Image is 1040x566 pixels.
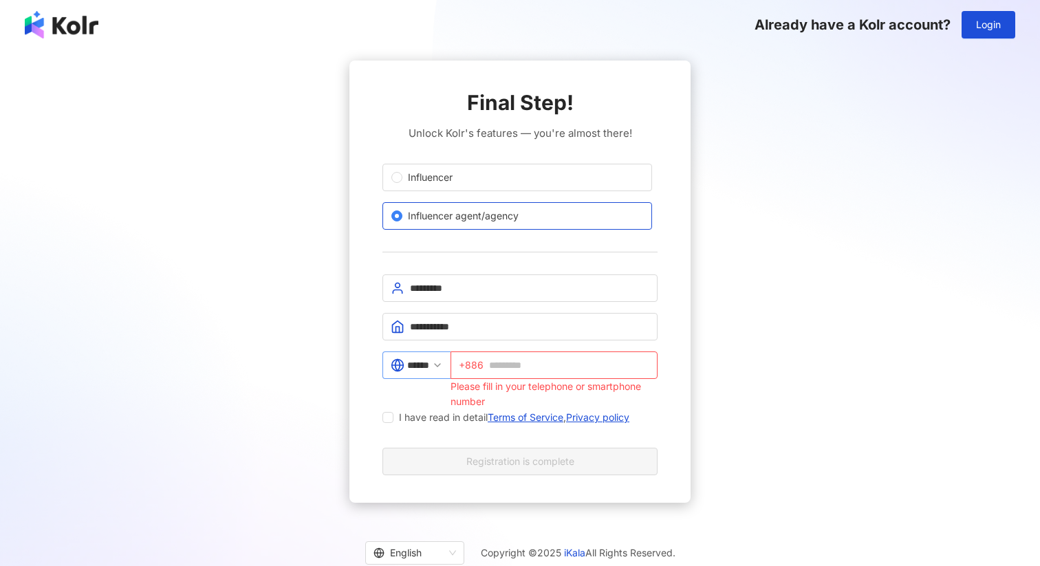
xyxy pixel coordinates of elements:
span: Already have a Kolr account? [755,17,951,33]
a: Terms of Service [488,411,563,423]
span: Influencer agent/agency [402,208,524,224]
div: Please fill in your telephone or smartphone number [451,379,658,409]
img: logo [25,11,98,39]
span: Final Step! [467,88,574,117]
span: Unlock Kolr's features — you're almost there! [409,125,632,142]
button: Registration is complete [382,448,658,475]
span: I have read in detail , [399,409,629,426]
span: Login [976,19,1001,30]
div: English [373,542,444,564]
span: Copyright © 2025 All Rights Reserved. [481,545,675,561]
span: Influencer [402,170,458,185]
a: Privacy policy [566,411,629,423]
span: +886 [459,358,484,373]
button: Login [962,11,1015,39]
a: iKala [564,547,585,558]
